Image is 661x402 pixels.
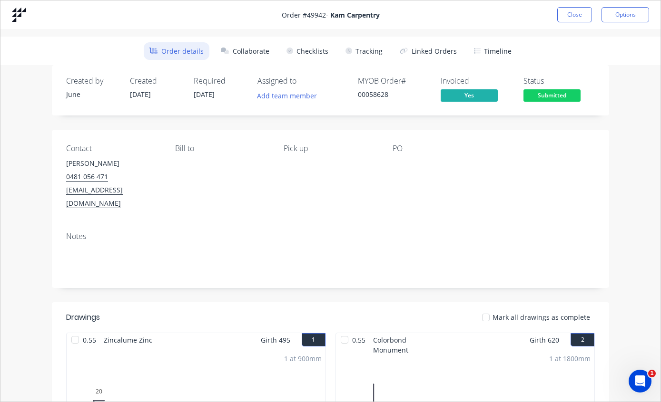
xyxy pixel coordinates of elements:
[130,77,182,86] div: Created
[79,333,100,350] span: 0.55
[523,89,581,104] button: Submitted
[394,42,463,60] button: Linked Orders
[66,144,160,153] div: Contact
[330,10,380,19] strong: Kam Carpentry
[130,90,151,99] span: [DATE]
[284,144,377,153] div: Pick up
[282,10,380,20] span: Order # 49942 -
[571,333,594,346] button: 2
[393,144,486,153] div: PO
[194,77,246,86] div: Required
[602,7,649,22] button: Options
[340,42,388,60] button: Tracking
[66,89,118,99] div: June
[66,77,118,86] div: Created by
[468,42,517,60] button: Timeline
[629,370,651,392] iframe: Intercom live chat
[369,333,436,350] span: Colorbond Monument
[358,89,429,99] div: 00058628
[100,333,167,350] span: Zincalume Zinc
[175,144,269,153] div: Bill to
[66,312,100,323] div: Drawings
[358,77,429,86] div: MYOB Order #
[441,89,498,101] span: Yes
[257,77,353,86] div: Assigned to
[441,77,512,86] div: Invoiced
[66,157,160,210] div: [PERSON_NAME]0481 056 471[EMAIL_ADDRESS][DOMAIN_NAME]
[523,89,581,101] span: Submitted
[144,42,209,60] button: Order details
[493,312,590,322] span: Mark all drawings as complete
[261,333,290,347] span: Girth 495
[523,77,595,86] div: Status
[530,333,559,347] span: Girth 620
[557,7,592,22] button: Close
[215,42,275,60] button: Collaborate
[66,157,160,170] div: [PERSON_NAME]
[281,42,334,60] button: Checklists
[12,8,26,22] img: Factory
[648,370,656,377] span: 1
[348,333,369,350] span: 0.55
[549,354,591,364] div: 1 at 1800mm
[257,89,322,102] button: Add team member
[66,232,595,241] div: Notes
[252,89,322,102] button: Add team member
[284,354,322,364] div: 1 at 900mm
[302,333,326,346] button: 1
[194,90,215,99] span: [DATE]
